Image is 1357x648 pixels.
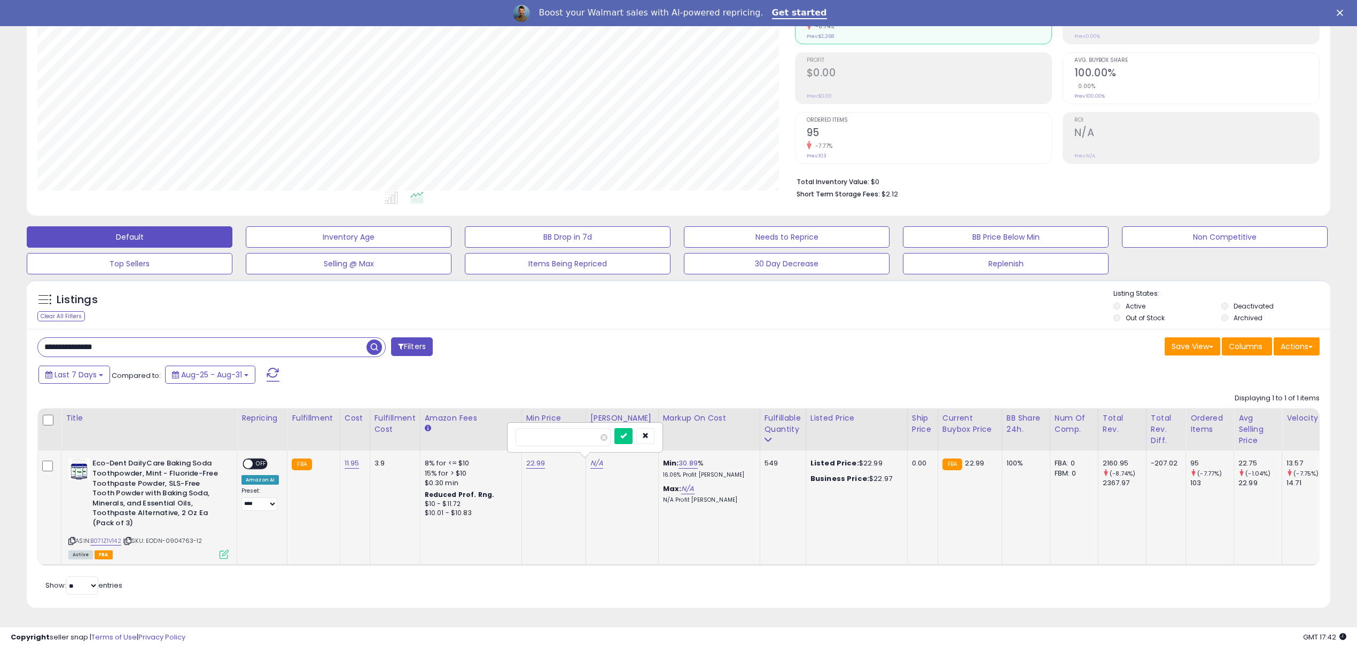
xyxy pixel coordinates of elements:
[663,458,679,468] b: Min:
[1103,478,1146,488] div: 2367.97
[66,413,232,424] div: Title
[1055,413,1094,435] div: Num of Comp.
[1074,58,1319,64] span: Avg. Buybox Share
[1074,117,1319,123] span: ROI
[1055,459,1090,468] div: FBA: 0
[465,253,670,274] button: Items Being Repriced
[807,127,1051,141] h2: 95
[165,366,255,384] button: Aug-25 - Aug-31
[375,413,416,435] div: Fulfillment Cost
[807,153,826,159] small: Prev: 103
[91,632,137,642] a: Terms of Use
[11,633,185,643] div: seller snap | |
[1074,33,1100,39] small: Prev: 0.00%
[425,413,517,424] div: Amazon Fees
[812,22,835,30] small: -8.74%
[810,474,899,484] div: $22.97
[1055,469,1090,478] div: FBM: 0
[425,424,431,433] small: Amazon Fees.
[912,459,930,468] div: 0.00
[1190,413,1229,435] div: Ordered Items
[684,253,890,274] button: 30 Day Decrease
[246,253,451,274] button: Selling @ Max
[1293,469,1319,478] small: (-7.75%)
[807,93,832,99] small: Prev: $0.00
[241,475,279,485] div: Amazon AI
[681,484,694,494] a: N/A
[678,458,698,469] a: 30.89
[797,175,1312,187] li: $0
[810,459,899,468] div: $22.99
[54,369,97,380] span: Last 7 Days
[807,117,1051,123] span: Ordered Items
[797,177,869,186] b: Total Inventory Value:
[810,413,903,424] div: Listed Price
[1126,313,1165,322] label: Out of Stock
[1074,127,1319,141] h2: N/A
[807,33,834,39] small: Prev: $2,368
[37,311,85,321] div: Clear All Filters
[807,67,1051,81] h2: $0.00
[1190,478,1234,488] div: 103
[1074,82,1096,90] small: 0.00%
[90,536,121,546] a: B071Z1V142
[765,413,801,435] div: Fulfillable Quantity
[465,226,670,248] button: BB Drop in 7d
[1286,478,1330,488] div: 14.71
[1074,67,1319,81] h2: 100.00%
[942,413,997,435] div: Current Buybox Price
[95,550,113,559] span: FBA
[765,459,798,468] div: 549
[1190,459,1234,468] div: 95
[1103,413,1142,435] div: Total Rev.
[1238,459,1282,468] div: 22.75
[68,550,93,559] span: All listings currently available for purchase on Amazon
[246,226,451,248] button: Inventory Age
[663,484,682,494] b: Max:
[181,369,242,380] span: Aug-25 - Aug-31
[810,458,859,468] b: Listed Price:
[1103,459,1146,468] div: 2160.95
[1122,226,1328,248] button: Non Competitive
[1151,459,1177,468] div: -207.02
[1286,413,1325,424] div: Velocity
[912,413,933,435] div: Ship Price
[590,458,603,469] a: N/A
[807,58,1051,64] span: Profit
[292,459,311,470] small: FBA
[57,293,98,307] h5: Listings
[92,459,222,531] b: Eco-Dent DailyCare Baking Soda Toothpowder, Mint - Fluoride-Free Toothpaste Powder, SLS-Free Toot...
[903,253,1109,274] button: Replenish
[27,226,232,248] button: Default
[425,478,513,488] div: $0.30 min
[292,413,335,424] div: Fulfillment
[882,189,898,199] span: $2.12
[797,189,880,199] b: Short Term Storage Fees:
[27,253,232,274] button: Top Sellers
[425,509,513,518] div: $10.01 - $10.83
[68,459,90,480] img: 51iXeX9cErL._SL40_.jpg
[810,473,869,484] b: Business Price:
[425,469,513,478] div: 15% for > $10
[663,471,752,479] p: 16.06% Profit [PERSON_NAME]
[425,490,495,499] b: Reduced Prof. Rng.
[942,459,962,470] small: FBA
[345,458,360,469] a: 11.95
[1235,393,1320,404] div: Displaying 1 to 1 of 1 items
[1274,337,1320,355] button: Actions
[425,500,513,509] div: $10 - $11.72
[1286,459,1330,468] div: 13.57
[658,408,760,451] th: The percentage added to the cost of goods (COGS) that forms the calculator for Min & Max prices.
[1151,413,1181,446] div: Total Rev. Diff.
[11,632,50,642] strong: Copyright
[1074,93,1105,99] small: Prev: 100.00%
[1165,337,1220,355] button: Save View
[526,413,581,424] div: Min Price
[663,413,755,424] div: Markup on Cost
[684,226,890,248] button: Needs to Reprice
[425,459,513,468] div: 8% for <= $10
[1007,459,1042,468] div: 100%
[391,337,433,356] button: Filters
[1222,337,1272,355] button: Columns
[138,632,185,642] a: Privacy Policy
